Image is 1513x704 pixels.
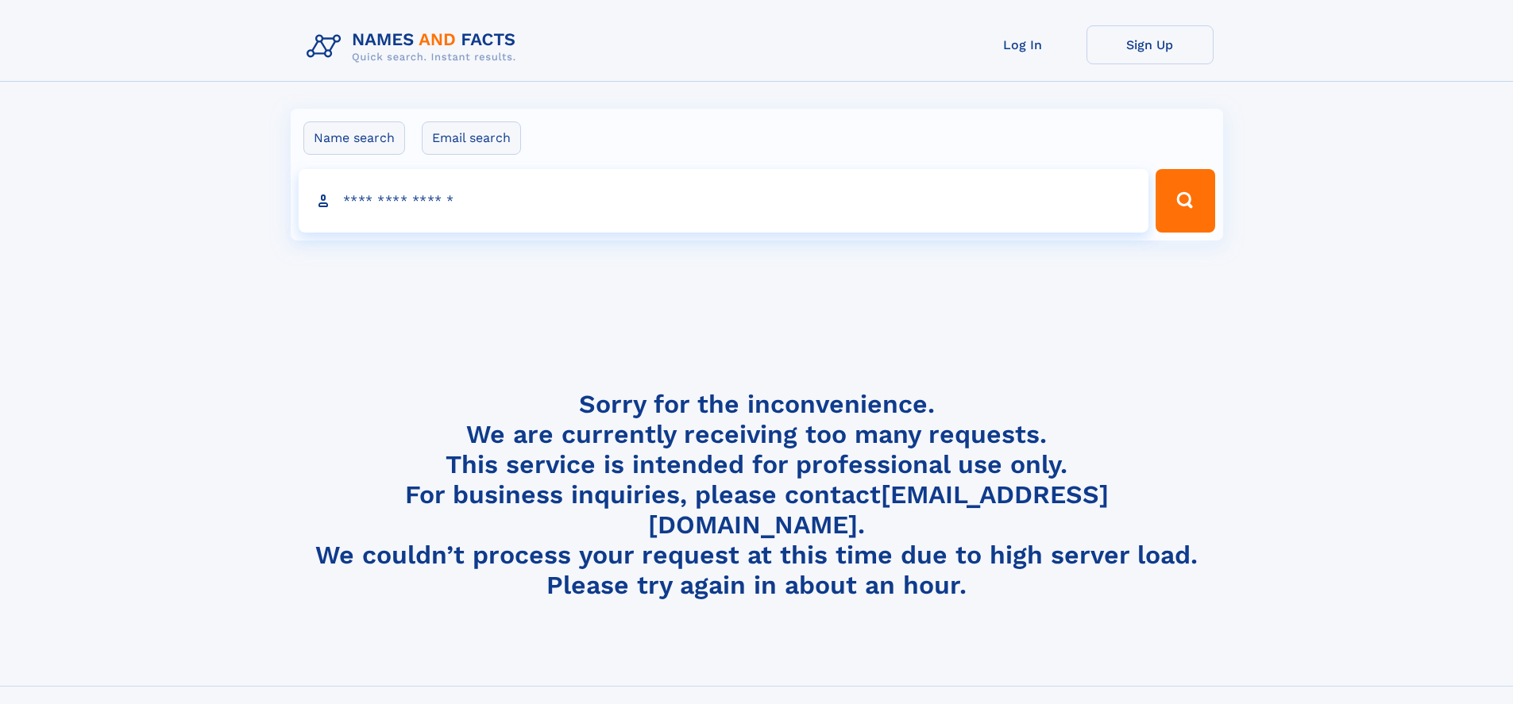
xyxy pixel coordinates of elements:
[300,389,1214,601] h4: Sorry for the inconvenience. We are currently receiving too many requests. This service is intend...
[299,169,1149,233] input: search input
[303,121,405,155] label: Name search
[959,25,1087,64] a: Log In
[300,25,529,68] img: Logo Names and Facts
[422,121,521,155] label: Email search
[1156,169,1214,233] button: Search Button
[648,479,1109,540] a: [EMAIL_ADDRESS][DOMAIN_NAME]
[1087,25,1214,64] a: Sign Up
